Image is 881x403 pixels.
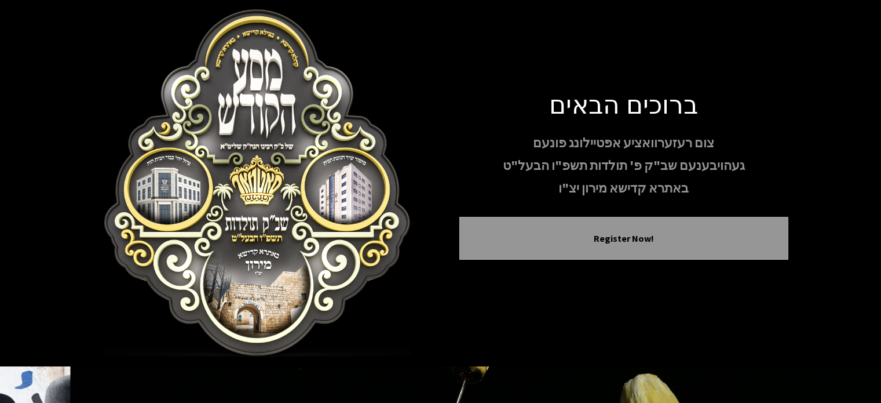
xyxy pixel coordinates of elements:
img: Meron Toldos Logo [93,9,422,357]
p: באתרא קדישא מירון יצ"ו [459,178,788,198]
p: צום רעזערוואציע אפטיילונג פונעם [459,133,788,153]
button: Register Now! [474,231,774,245]
h1: ברוכים הבאים [459,88,788,119]
p: געהויבענעם שב"ק פ' תולדות תשפ"ו הבעל"ט [459,155,788,176]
